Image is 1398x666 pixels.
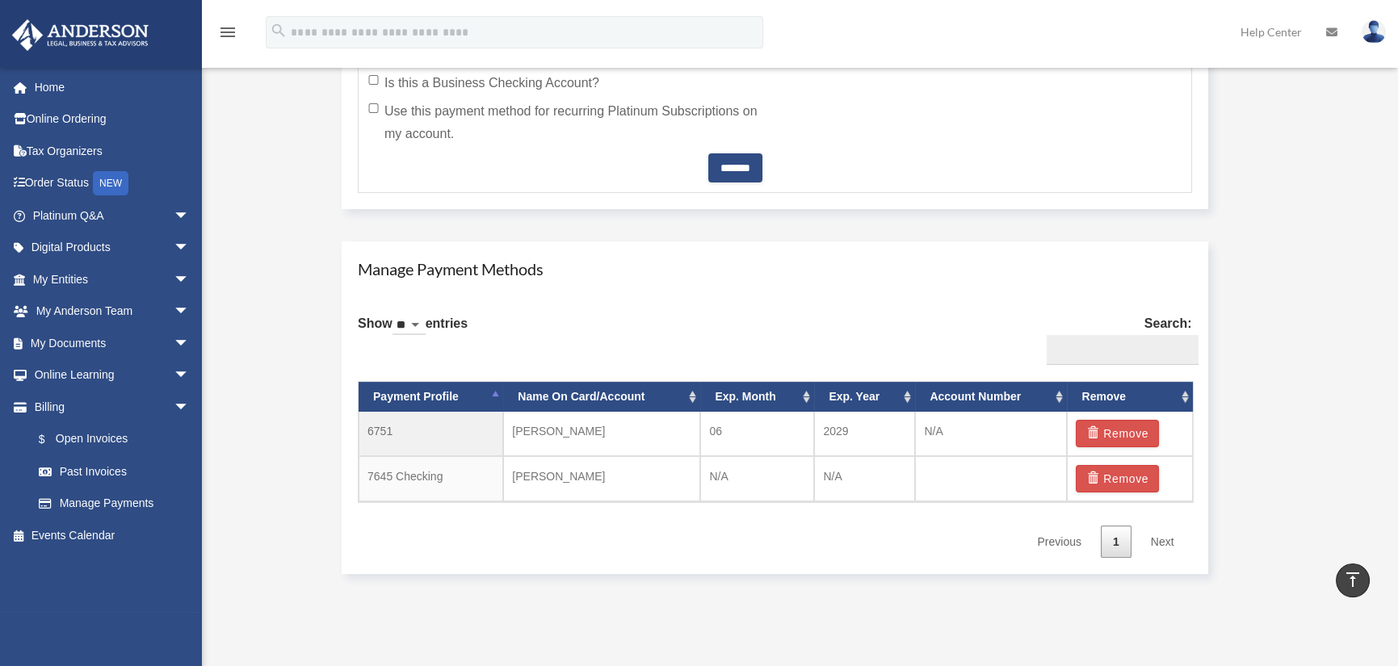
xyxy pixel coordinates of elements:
[11,103,214,136] a: Online Ordering
[218,23,237,42] i: menu
[174,263,206,296] span: arrow_drop_down
[359,382,503,412] th: Payment Profile: activate to sort column descending
[915,412,1067,456] td: N/A
[1067,382,1192,412] th: Remove: activate to sort column ascending
[174,199,206,232] span: arrow_drop_down
[11,232,214,264] a: Digital Productsarrow_drop_down
[11,263,214,295] a: My Entitiesarrow_drop_down
[393,316,426,335] select: Showentries
[359,412,503,456] td: 6751
[700,456,814,501] td: N/A
[7,19,153,51] img: Anderson Advisors Platinum Portal
[218,28,237,42] a: menu
[1101,526,1131,559] a: 1
[503,412,700,456] td: [PERSON_NAME]
[174,391,206,424] span: arrow_drop_down
[48,429,56,450] span: $
[93,171,128,195] div: NEW
[11,71,214,103] a: Home
[11,199,214,232] a: Platinum Q&Aarrow_drop_down
[1076,420,1159,447] button: Remove
[368,72,762,94] label: Is this a Business Checking Account?
[270,22,288,40] i: search
[1047,335,1199,366] input: Search:
[174,232,206,265] span: arrow_drop_down
[11,327,214,359] a: My Documentsarrow_drop_down
[174,295,206,329] span: arrow_drop_down
[359,456,503,501] td: 7645 Checking
[1139,526,1186,559] a: Next
[23,455,214,488] a: Past Invoices
[368,100,762,145] label: Use this payment method for recurring Platinum Subscriptions on my account.
[814,412,915,456] td: 2029
[700,382,814,412] th: Exp. Month: activate to sort column ascending
[700,412,814,456] td: 06
[1076,465,1159,492] button: Remove
[11,295,214,328] a: My Anderson Teamarrow_drop_down
[11,359,214,392] a: Online Learningarrow_drop_down
[23,488,206,520] a: Manage Payments
[174,359,206,392] span: arrow_drop_down
[1336,563,1370,597] a: vertical_align_top
[358,312,468,351] label: Show entries
[503,456,700,501] td: [PERSON_NAME]
[23,423,214,456] a: $Open Invoices
[11,519,214,551] a: Events Calendar
[1343,570,1362,589] i: vertical_align_top
[368,103,379,114] input: Use this payment method for recurring Platinum Subscriptions on my account.
[1025,526,1093,559] a: Previous
[814,382,915,412] th: Exp. Year: activate to sort column ascending
[174,327,206,360] span: arrow_drop_down
[1040,312,1192,366] label: Search:
[1362,20,1386,44] img: User Pic
[368,75,379,86] input: Is this a Business Checking Account?
[358,258,1192,280] h4: Manage Payment Methods
[11,135,214,167] a: Tax Organizers
[915,382,1067,412] th: Account Number: activate to sort column ascending
[814,456,915,501] td: N/A
[503,382,700,412] th: Name On Card/Account: activate to sort column ascending
[11,167,214,200] a: Order StatusNEW
[11,391,214,423] a: Billingarrow_drop_down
